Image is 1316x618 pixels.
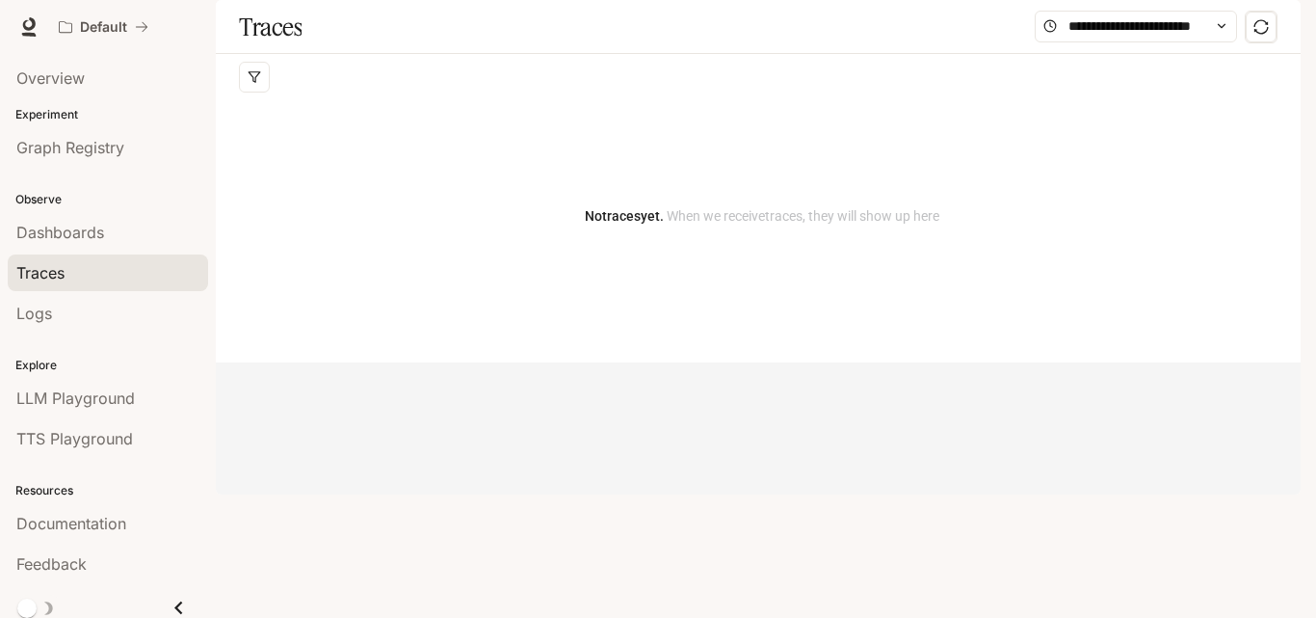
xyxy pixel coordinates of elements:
[80,19,127,36] p: Default
[1253,19,1269,35] span: sync
[585,205,939,227] article: No traces yet.
[50,8,157,46] button: All workspaces
[239,8,302,46] h1: Traces
[664,208,939,224] span: When we receive traces , they will show up here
